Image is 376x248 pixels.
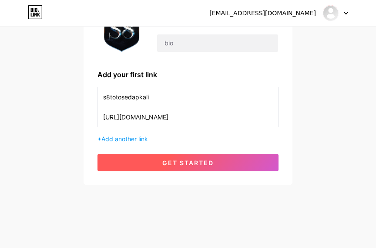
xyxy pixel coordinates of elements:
[97,134,279,143] div: +
[97,69,279,80] div: Add your first link
[97,5,146,55] img: profile pic
[322,5,339,21] img: Adiitt
[209,9,316,18] div: [EMAIL_ADDRESS][DOMAIN_NAME]
[162,159,214,166] span: get started
[97,154,279,171] button: get started
[103,107,273,127] input: URL (https://instagram.com/yourname)
[101,135,148,143] span: Add another link
[157,34,278,52] input: bio
[103,87,273,107] input: Link name (My Instagram)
